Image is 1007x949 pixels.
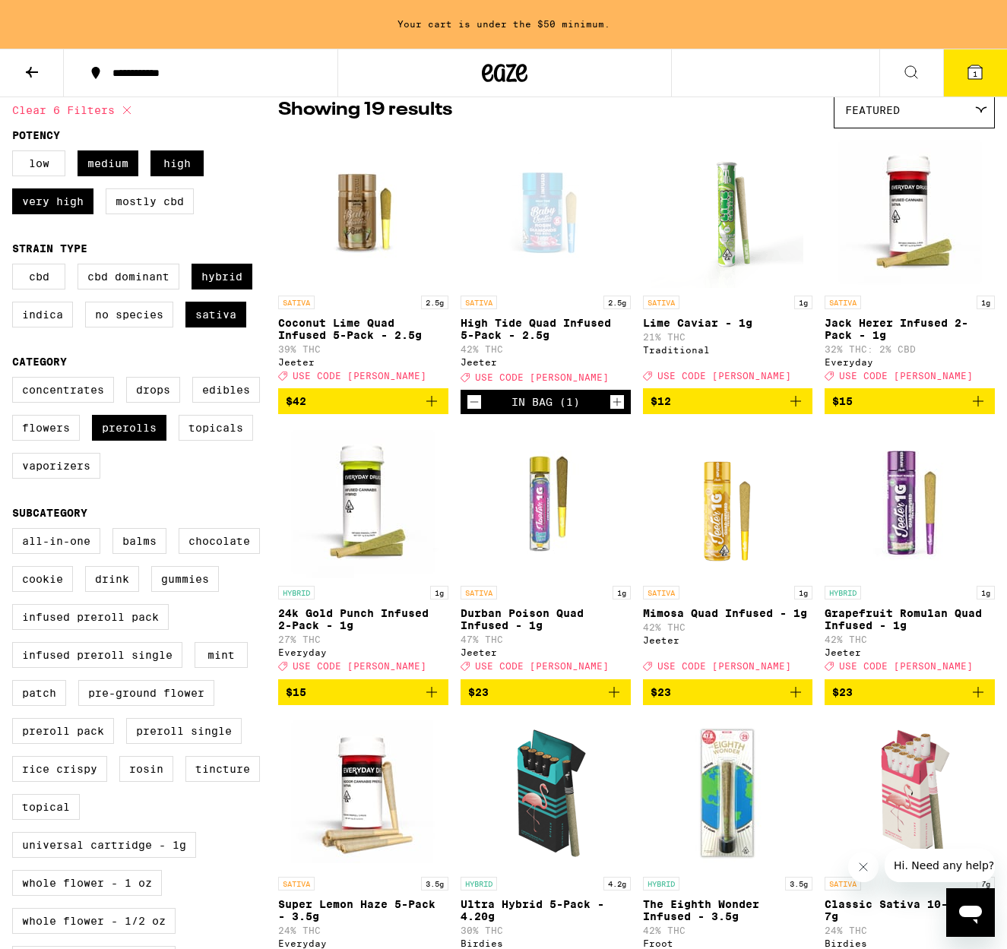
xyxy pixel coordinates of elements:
[461,586,497,599] p: SATIVA
[421,877,448,890] p: 3.5g
[278,607,448,631] p: 24k Gold Punch Infused 2-Pack - 1g
[461,317,631,341] p: High Tide Quad Infused 5-Pack - 2.5g
[825,136,995,388] a: Open page for Jack Herer Infused 2-Pack - 1g from Everyday
[278,586,315,599] p: HYBRID
[973,69,977,78] span: 1
[657,662,791,672] span: USE CODE [PERSON_NAME]
[461,898,631,922] p: Ultra Hybrid 5-Pack - 4.20g
[278,388,448,414] button: Add to bag
[192,264,252,289] label: Hybrid
[278,938,448,948] div: Everyday
[293,662,426,672] span: USE CODE [PERSON_NAME]
[643,679,813,705] button: Add to bag
[825,647,995,657] div: Jeeter
[461,357,631,367] div: Jeeter
[126,718,242,744] label: Preroll Single
[278,898,448,922] p: Super Lemon Haze 5-Pack - 3.5g
[825,357,995,367] div: Everyday
[278,344,448,354] p: 39% THC
[977,586,995,599] p: 1g
[643,586,679,599] p: SATIVA
[651,426,803,578] img: Jeeter - Mimosa Quad Infused - 1g
[511,396,580,408] div: In Bag (1)
[643,345,813,355] div: Traditional
[946,888,995,937] iframe: Button to launch messaging window
[603,296,631,309] p: 2.5g
[278,634,448,644] p: 27% THC
[12,794,80,820] label: Topical
[287,717,439,869] img: Everyday - Super Lemon Haze 5-Pack - 3.5g
[977,296,995,309] p: 1g
[832,686,853,698] span: $23
[885,849,995,882] iframe: Message from company
[12,604,169,630] label: Infused Preroll Pack
[185,756,260,782] label: Tincture
[475,372,609,382] span: USE CODE [PERSON_NAME]
[78,150,138,176] label: Medium
[12,242,87,255] legend: Strain Type
[286,395,306,407] span: $42
[461,938,631,948] div: Birdies
[12,680,66,706] label: Patch
[839,662,973,672] span: USE CODE [PERSON_NAME]
[825,317,995,341] p: Jack Herer Infused 2-Pack - 1g
[12,188,93,214] label: Very High
[643,877,679,890] p: HYBRID
[643,296,679,309] p: SATIVA
[651,136,803,288] img: Traditional - Lime Caviar - 1g
[651,395,671,407] span: $12
[834,426,986,578] img: Jeeter - Grapefruit Romulan Quad Infused - 1g
[943,49,1007,96] button: 1
[643,426,813,679] a: Open page for Mimosa Quad Infused - 1g from Jeeter
[470,426,622,578] img: Jeeter - Durban Poison Quad Infused - 1g
[610,394,625,410] button: Increment
[825,344,995,354] p: 32% THC: 2% CBD
[461,344,631,354] p: 42% THC
[287,426,439,578] img: Everyday - 24k Gold Punch Infused 2-Pack - 1g
[278,877,315,890] p: SATIVA
[825,634,995,644] p: 42% THC
[179,415,253,441] label: Topicals
[461,877,497,890] p: HYBRID
[475,662,609,672] span: USE CODE [PERSON_NAME]
[825,388,995,414] button: Add to bag
[825,296,861,309] p: SATIVA
[794,586,812,599] p: 1g
[834,717,986,869] img: Birdies - Classic Sativa 10-Pack - 7g
[643,925,813,935] p: 42% THC
[643,898,813,922] p: The Eighth Wonder Infused - 3.5g
[12,870,162,896] label: Whole Flower - 1 oz
[278,136,448,388] a: Open page for Coconut Lime Quad Infused 5-Pack - 2.5g from Jeeter
[78,264,179,289] label: CBD Dominant
[150,150,204,176] label: High
[461,426,631,679] a: Open page for Durban Poison Quad Infused - 1g from Jeeter
[468,686,489,698] span: $23
[657,371,791,381] span: USE CODE [PERSON_NAME]
[112,528,166,554] label: Balms
[12,718,114,744] label: Preroll Pack
[825,938,995,948] div: Birdies
[12,129,60,141] legend: Potency
[278,317,448,341] p: Coconut Lime Quad Infused 5-Pack - 2.5g
[12,908,176,934] label: Whole Flower - 1/2 oz
[12,756,107,782] label: Rice Crispy
[12,91,136,129] button: Clear 6 filters
[85,302,173,327] label: No Species
[839,371,973,381] span: USE CODE [PERSON_NAME]
[278,97,452,123] p: Showing 19 results
[126,377,180,403] label: Drops
[430,586,448,599] p: 1g
[278,426,448,679] a: Open page for 24k Gold Punch Infused 2-Pack - 1g from Everyday
[977,877,995,890] p: 7g
[293,371,426,381] span: USE CODE [PERSON_NAME]
[278,296,315,309] p: SATIVA
[185,302,246,327] label: Sativa
[643,136,813,388] a: Open page for Lime Caviar - 1g from Traditional
[12,302,73,327] label: Indica
[461,296,497,309] p: SATIVA
[643,622,813,632] p: 42% THC
[603,877,631,890] p: 4.2g
[470,717,622,869] img: Birdies - Ultra Hybrid 5-Pack - 4.20g
[12,642,182,668] label: Infused Preroll Single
